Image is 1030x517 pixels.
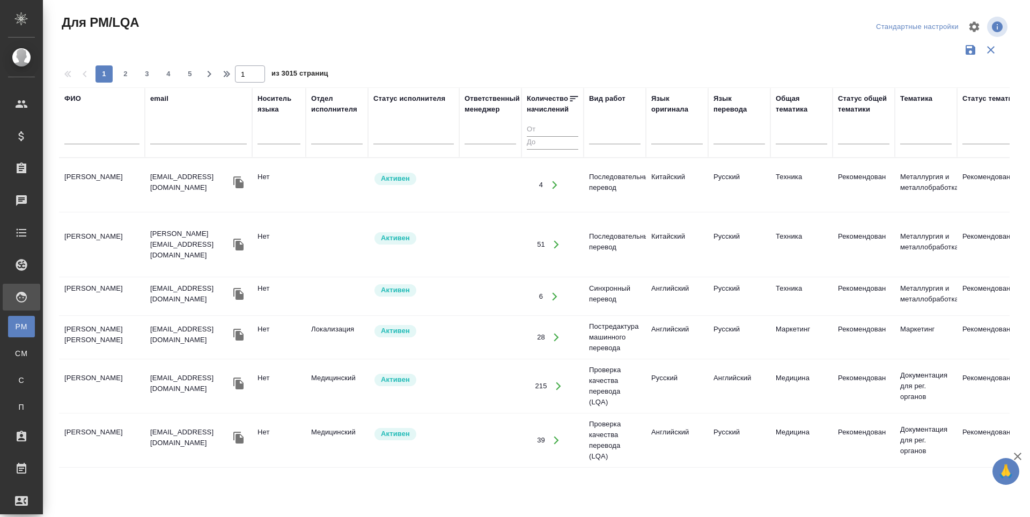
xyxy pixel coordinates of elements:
div: Тематика [900,93,932,104]
p: [EMAIL_ADDRESS][DOMAIN_NAME] [150,324,231,345]
span: 3 [138,69,156,79]
td: Медицина [770,422,833,459]
span: 4 [160,69,177,79]
td: Маркетинг [895,319,957,356]
button: Скопировать [231,237,247,253]
button: Открыть работы [543,174,565,196]
td: Английский [646,278,708,315]
td: Металлургия и металлобработка [895,226,957,263]
td: Английский [708,367,770,405]
p: [EMAIL_ADDRESS][DOMAIN_NAME] [150,427,231,448]
td: Нет [252,319,306,356]
td: Нет [252,226,306,263]
input: До [527,136,578,150]
td: Нет [252,422,306,459]
button: 4 [160,65,177,83]
td: Проверка качества перевода (LQA) [584,413,646,467]
td: Документация для рег. органов [895,365,957,408]
td: Английский [646,319,708,356]
button: Открыть работы [546,234,568,256]
button: Открыть работы [543,285,565,307]
td: [PERSON_NAME] [59,226,145,263]
div: Статус тематики [962,93,1020,104]
td: Документация для рег. органов [895,419,957,462]
td: Последовательный перевод [584,166,646,204]
td: Медицинский [306,367,368,405]
td: Рекомендован [833,319,895,356]
div: Статус исполнителя [373,93,445,104]
div: Носитель языка [257,93,300,115]
td: Синхронный перевод [584,278,646,315]
td: Медицина [770,367,833,405]
td: [PERSON_NAME] [PERSON_NAME] [59,319,145,356]
td: [PERSON_NAME] [59,278,145,315]
div: split button [873,19,961,35]
span: С [13,375,30,386]
span: 🙏 [997,460,1015,483]
span: из 3015 страниц [271,67,328,83]
p: Активен [381,326,410,336]
div: email [150,93,168,104]
span: Для PM/LQA [59,14,139,31]
td: Медицинский [306,422,368,459]
p: Активен [381,374,410,385]
p: Активен [381,173,410,184]
button: 3 [138,65,156,83]
div: Рядовой исполнитель: назначай с учетом рейтинга [373,427,454,441]
p: Активен [381,233,410,243]
td: Русский [708,226,770,263]
span: PM [13,321,30,332]
td: Китайский [646,226,708,263]
div: Рядовой исполнитель: назначай с учетом рейтинга [373,324,454,338]
td: [PERSON_NAME] [59,166,145,204]
button: 🙏 [992,458,1019,485]
td: Локализация [306,319,368,356]
div: 51 [537,239,545,250]
button: 2 [117,65,134,83]
button: Открыть работы [546,430,568,452]
td: Техника [770,226,833,263]
td: Последовательный перевод [584,226,646,263]
div: ФИО [64,93,81,104]
p: [EMAIL_ADDRESS][DOMAIN_NAME] [150,172,231,193]
td: Проверка качества перевода (LQA) [584,359,646,413]
td: Рекомендован [833,166,895,204]
span: Настроить таблицу [961,14,987,40]
div: Количество начислений [527,93,569,115]
button: Скопировать [231,286,247,302]
td: Техника [770,278,833,315]
div: Язык перевода [713,93,765,115]
div: 39 [537,435,545,446]
td: Рекомендован [833,278,895,315]
span: П [13,402,30,412]
td: Маркетинг [770,319,833,356]
div: Рядовой исполнитель: назначай с учетом рейтинга [373,231,454,246]
a: П [8,396,35,418]
div: Вид работ [589,93,626,104]
button: Открыть работы [548,375,570,397]
div: 4 [539,180,543,190]
span: Посмотреть информацию [987,17,1010,37]
div: 28 [537,332,545,343]
button: Скопировать [231,375,247,392]
td: Русский [646,367,708,405]
td: Русский [708,422,770,459]
td: Рекомендован [833,422,895,459]
a: CM [8,343,35,364]
td: Русский [708,166,770,204]
td: Производство лекарственных препаратов [895,473,957,516]
button: 5 [181,65,198,83]
td: Техника [770,166,833,204]
p: Активен [381,429,410,439]
button: Скопировать [231,327,247,343]
div: Рядовой исполнитель: назначай с учетом рейтинга [373,172,454,186]
td: Нет [252,166,306,204]
td: Рекомендован [833,226,895,263]
span: CM [13,348,30,359]
td: Русский [708,319,770,356]
p: Активен [381,285,410,296]
td: [PERSON_NAME] [59,367,145,405]
div: 215 [535,381,547,392]
button: Скопировать [231,174,247,190]
td: [PERSON_NAME] [59,422,145,459]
